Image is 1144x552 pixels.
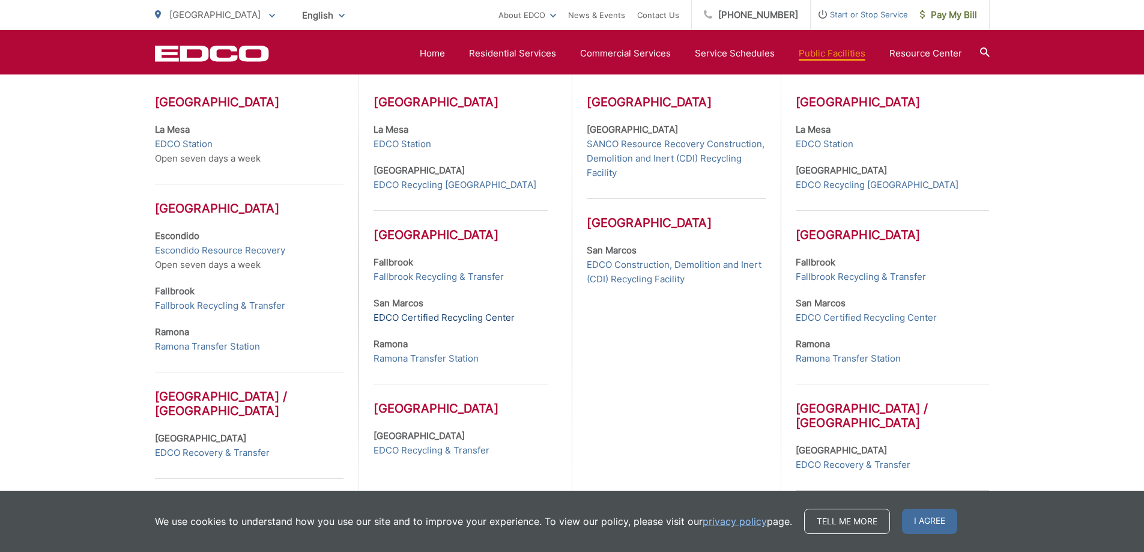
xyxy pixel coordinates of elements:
a: Home [420,46,445,61]
a: EDCO Recycling [GEOGRAPHIC_DATA] [796,178,958,192]
p: Open seven days a week [155,123,344,166]
strong: Ramona [796,338,830,350]
strong: La Mesa [374,124,408,135]
a: SANCO Resource Recovery Construction, Demolition and Inert (CDI) Recycling Facility [587,137,765,180]
h3: [GEOGRAPHIC_DATA] [796,95,989,109]
p: We use cookies to understand how you use our site and to improve your experience. To view our pol... [155,514,792,529]
a: EDCO Station [374,137,431,151]
a: EDCO Construction, Demolition and Inert (CDI) Recycling Facility [587,258,765,287]
a: Fallbrook Recycling & Transfer [796,270,926,284]
a: Ramona Transfer Station [155,339,260,354]
a: Residential Services [469,46,556,61]
a: Escondido Resource Recovery [155,243,285,258]
a: EDCD logo. Return to the homepage. [155,45,269,62]
strong: [GEOGRAPHIC_DATA] [374,165,465,176]
strong: [GEOGRAPHIC_DATA] [155,432,246,444]
h3: [GEOGRAPHIC_DATA] / [GEOGRAPHIC_DATA] [796,384,989,430]
strong: Fallbrook [155,285,195,297]
a: Commercial Services [580,46,671,61]
h3: [GEOGRAPHIC_DATA] [587,198,765,230]
h3: [GEOGRAPHIC_DATA] [374,95,548,109]
strong: [GEOGRAPHIC_DATA] [796,444,887,456]
strong: La Mesa [155,124,190,135]
strong: La Mesa [796,124,831,135]
a: Ramona Transfer Station [374,351,479,366]
h3: [GEOGRAPHIC_DATA] [155,478,344,510]
span: [GEOGRAPHIC_DATA] [169,9,261,20]
a: EDCO Certified Recycling Center [374,311,515,325]
a: Contact Us [637,8,679,22]
strong: San Marcos [796,297,846,309]
a: EDCO Station [155,137,213,151]
strong: San Marcos [587,244,637,256]
h3: [GEOGRAPHIC_DATA] [155,184,344,216]
a: Public Facilities [799,46,865,61]
a: EDCO Recovery & Transfer [155,446,270,460]
a: EDCO Certified Recycling Center [796,311,937,325]
a: Resource Center [889,46,962,61]
a: EDCO Recycling [GEOGRAPHIC_DATA] [374,178,536,192]
strong: [GEOGRAPHIC_DATA] [587,124,678,135]
a: Ramona Transfer Station [796,351,901,366]
a: Fallbrook Recycling & Transfer [374,270,504,284]
h3: [GEOGRAPHIC_DATA] / [GEOGRAPHIC_DATA] [155,372,344,418]
a: News & Events [568,8,625,22]
span: Pay My Bill [920,8,977,22]
strong: Escondido [155,230,199,241]
strong: Fallbrook [796,256,835,268]
strong: San Marcos [374,297,423,309]
span: I agree [902,509,957,534]
h3: [GEOGRAPHIC_DATA] [374,384,548,416]
a: privacy policy [703,514,767,529]
strong: Fallbrook [374,256,413,268]
a: Fallbrook Recycling & Transfer [155,299,285,313]
h3: [GEOGRAPHIC_DATA] [796,490,989,522]
a: EDCO Recovery & Transfer [796,458,910,472]
strong: Ramona [374,338,408,350]
h3: [GEOGRAPHIC_DATA] [374,210,548,242]
a: About EDCO [498,8,556,22]
h3: [GEOGRAPHIC_DATA] [796,210,989,242]
strong: [GEOGRAPHIC_DATA] [796,165,887,176]
a: Service Schedules [695,46,775,61]
h3: [GEOGRAPHIC_DATA] [155,95,344,109]
p: Open seven days a week [155,229,344,272]
span: English [293,5,354,26]
a: Tell me more [804,509,890,534]
a: EDCO Recycling & Transfer [374,443,489,458]
h3: [GEOGRAPHIC_DATA] [587,95,765,109]
strong: Ramona [155,326,189,338]
a: EDCO Station [796,137,853,151]
strong: [GEOGRAPHIC_DATA] [374,430,465,441]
